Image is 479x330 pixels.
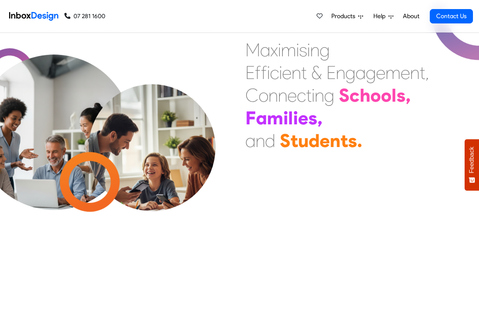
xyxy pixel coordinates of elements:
div: , [317,107,323,129]
div: l [288,107,293,129]
span: Feedback [468,147,475,173]
div: n [410,61,420,84]
button: Feedback - Show survey [465,139,479,191]
div: c [297,84,306,107]
div: n [336,61,345,84]
div: i [293,107,298,129]
div: i [278,39,281,61]
div: a [356,61,366,84]
div: a [256,107,267,129]
div: e [401,61,410,84]
div: s [396,84,406,107]
div: g [345,61,356,84]
div: d [265,129,275,152]
div: e [287,84,297,107]
div: M [245,39,260,61]
div: e [282,61,292,84]
div: n [256,129,265,152]
div: Maximising Efficient & Engagement, Connecting Schools, Families, and Students. [245,39,429,152]
div: l [392,84,396,107]
span: Help [373,12,389,21]
div: g [320,39,330,61]
a: Contact Us [430,9,473,23]
div: n [268,84,278,107]
div: F [245,107,256,129]
div: m [267,107,283,129]
div: g [366,61,376,84]
div: , [425,61,429,84]
div: c [270,61,279,84]
div: o [259,84,268,107]
img: parents_with_child.png [73,83,231,241]
div: C [245,84,259,107]
div: m [281,39,296,61]
div: n [310,39,320,61]
div: t [301,61,307,84]
a: Products [328,9,366,24]
div: . [357,129,362,152]
div: t [340,129,348,152]
div: S [339,84,349,107]
div: S [280,129,290,152]
a: Help [370,9,396,24]
div: s [299,39,307,61]
div: t [290,129,298,152]
span: Products [331,12,358,21]
div: g [324,84,334,107]
div: E [245,61,255,84]
div: n [292,61,301,84]
div: n [330,129,340,152]
div: e [320,129,330,152]
div: E [326,61,336,84]
div: e [298,107,308,129]
a: 07 281 1600 [64,12,105,21]
div: o [381,84,392,107]
div: c [349,84,360,107]
div: f [261,61,267,84]
div: u [298,129,309,152]
div: o [370,84,381,107]
div: i [307,39,310,61]
div: i [283,107,288,129]
div: a [260,39,270,61]
div: i [312,84,315,107]
div: i [279,61,282,84]
div: h [360,84,370,107]
div: t [306,84,312,107]
div: x [270,39,278,61]
div: , [406,84,411,107]
div: n [278,84,287,107]
div: i [296,39,299,61]
div: f [255,61,261,84]
div: n [315,84,324,107]
div: e [376,61,385,84]
div: s [348,129,357,152]
a: About [401,9,421,24]
div: t [420,61,425,84]
div: m [385,61,401,84]
div: d [309,129,320,152]
div: s [308,107,317,129]
div: & [311,61,322,84]
div: i [267,61,270,84]
div: a [245,129,256,152]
